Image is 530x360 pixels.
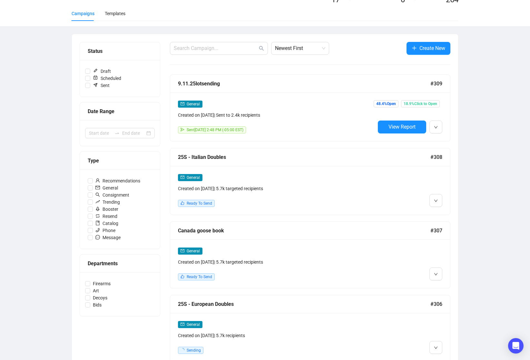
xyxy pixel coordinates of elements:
span: down [434,272,438,276]
span: Sent [DATE] 2:48 PM (-05:00 EST) [187,128,243,132]
span: like [181,201,184,205]
span: 18.9% Click to Open [401,100,440,107]
span: Create New [419,44,445,52]
span: mail [181,322,184,326]
span: retweet [95,214,100,218]
span: loading [181,348,184,352]
span: down [434,199,438,203]
span: mail [95,185,100,190]
span: swap-right [114,131,120,136]
a: Canada goose book#307mailGeneralCreated on [DATE]| 5.7k targeted recipientslikeReady To Send [170,221,450,288]
span: Ready To Send [187,275,212,279]
span: Ready To Send [187,201,212,206]
span: book [95,221,100,225]
span: plus [412,45,417,51]
button: View Report [378,121,426,133]
span: Resend [93,213,120,220]
span: General [187,102,200,106]
span: rocket [95,207,100,211]
a: 25S - Italian Doubles#308mailGeneralCreated on [DATE]| 5.7k targeted recipientslikeReady To Send [170,148,450,215]
a: 9.11.25lotsending#309mailGeneralCreated on [DATE]| Sent to 2.4k recipientssendSent[DATE] 2:48 PM ... [170,74,450,141]
span: search [95,192,100,197]
button: Create New [407,42,450,55]
div: 9.11.25lotsending [178,80,430,88]
div: Created on [DATE] | 5.7k recipients [178,332,375,339]
span: Recommendations [93,177,143,184]
span: Sending [187,348,201,353]
span: Art [90,287,102,294]
span: General [93,184,121,191]
span: Scheduled [90,75,124,82]
div: 25S - European Doubles [178,300,430,308]
div: 25S - Italian Doubles [178,153,430,161]
div: Templates [105,10,125,17]
span: Catalog [93,220,121,227]
div: Created on [DATE] | 5.7k targeted recipients [178,185,375,192]
input: Search Campaign... [174,44,258,52]
div: Created on [DATE] | Sent to 2.4k recipients [178,112,375,119]
span: #308 [430,153,442,161]
div: Campaigns [72,10,94,17]
span: General [187,249,200,253]
span: phone [95,228,100,232]
span: Trending [93,199,123,206]
div: Type [88,157,152,165]
span: user [95,178,100,183]
span: General [187,322,200,327]
span: rise [95,199,100,204]
div: Created on [DATE] | 5.7k targeted recipients [178,258,375,266]
input: End date [122,130,145,137]
span: General [187,175,200,180]
div: Open Intercom Messenger [508,338,524,354]
span: Newest First [275,42,325,54]
span: like [181,275,184,278]
span: mail [181,249,184,253]
div: Canada goose book [178,227,430,235]
span: 48.4% Open [374,100,398,107]
span: View Report [388,124,416,130]
span: Booster [93,206,121,213]
span: #307 [430,227,442,235]
span: Firearms [90,280,113,287]
span: Phone [93,227,118,234]
span: Bids [90,301,104,308]
span: message [95,235,100,239]
span: Sent [90,82,112,89]
span: search [259,46,264,51]
span: down [434,346,438,350]
span: to [114,131,120,136]
span: #309 [430,80,442,88]
span: send [181,128,184,131]
div: Status [88,47,152,55]
span: mail [181,102,184,106]
span: Draft [90,68,113,75]
span: Message [93,234,123,241]
div: Date Range [88,107,152,115]
input: Start date [89,130,112,137]
span: mail [181,175,184,179]
span: Decoys [90,294,110,301]
span: Consignment [93,191,132,199]
span: #306 [430,300,442,308]
span: down [434,125,438,129]
div: Departments [88,259,152,268]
